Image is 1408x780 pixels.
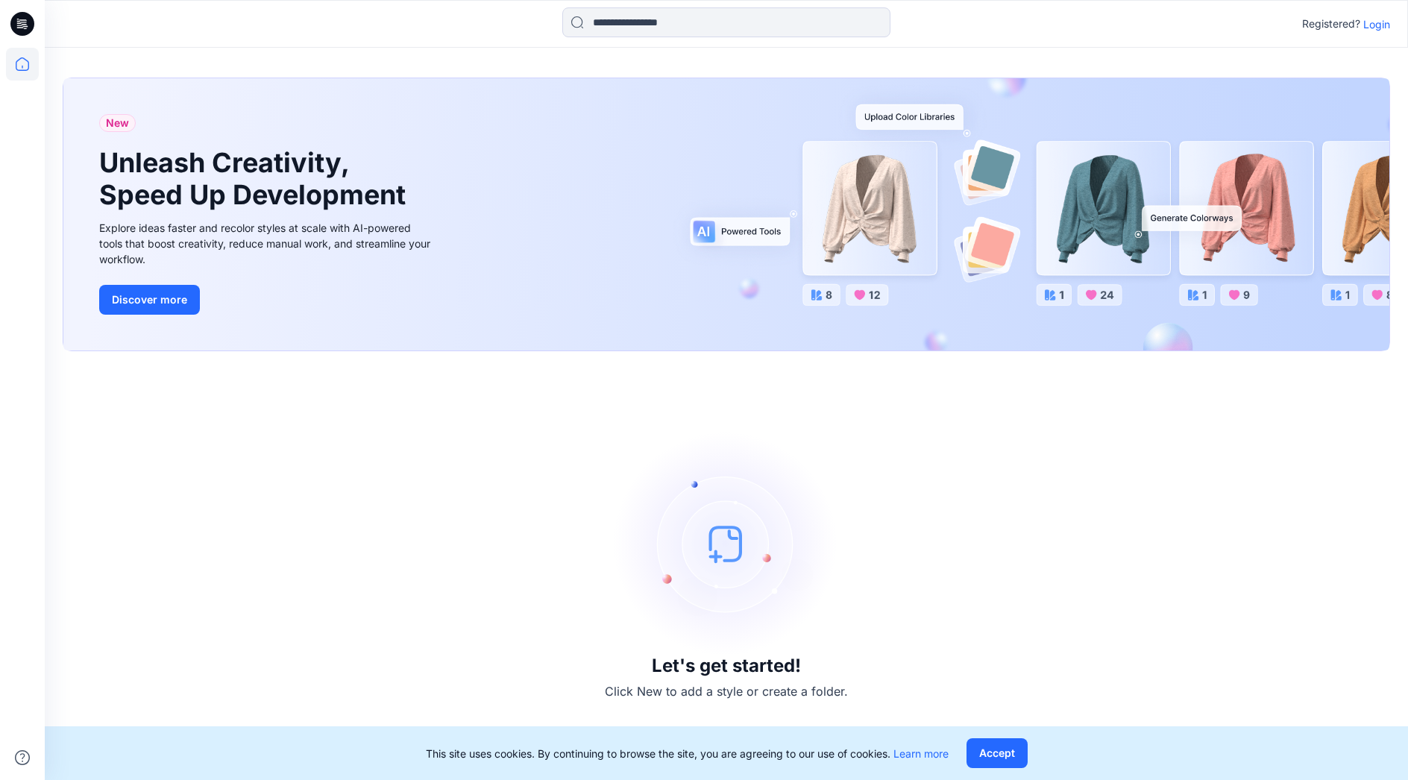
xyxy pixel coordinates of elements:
[615,432,838,655] img: empty-state-image.svg
[967,738,1028,768] button: Accept
[1302,15,1360,33] p: Registered?
[99,285,200,315] button: Discover more
[652,655,801,676] h3: Let's get started!
[99,220,435,267] div: Explore ideas faster and recolor styles at scale with AI-powered tools that boost creativity, red...
[1363,16,1390,32] p: Login
[893,747,949,760] a: Learn more
[426,746,949,761] p: This site uses cookies. By continuing to browse the site, you are agreeing to our use of cookies.
[99,285,435,315] a: Discover more
[99,147,412,211] h1: Unleash Creativity, Speed Up Development
[605,682,848,700] p: Click New to add a style or create a folder.
[106,114,129,132] span: New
